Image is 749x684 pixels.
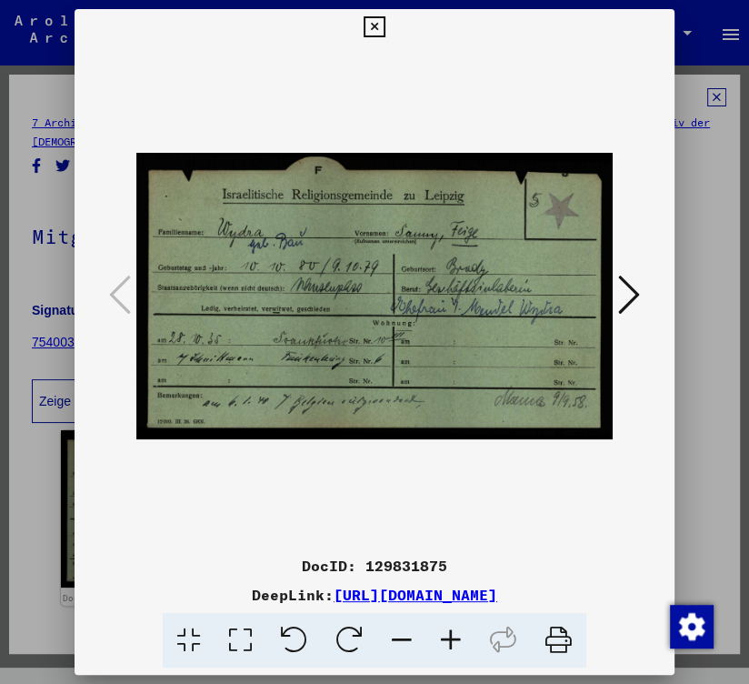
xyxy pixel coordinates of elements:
div: DeepLink: [75,584,674,606]
img: Zustimmung ändern [670,605,714,649]
img: 001.jpg [136,45,612,548]
div: DocID: 129831875 [75,555,674,577]
a: [URL][DOMAIN_NAME] [334,586,497,604]
div: Zustimmung ändern [669,604,713,648]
